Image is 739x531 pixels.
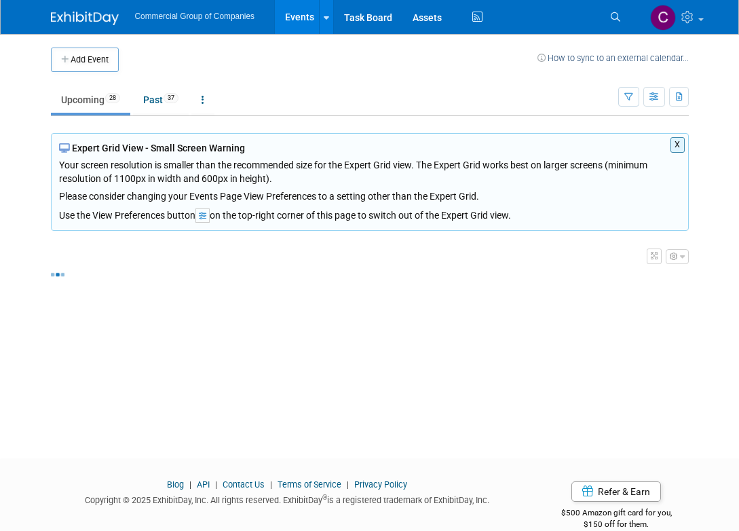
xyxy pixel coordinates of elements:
[354,479,407,490] a: Privacy Policy
[164,93,178,103] span: 37
[571,481,661,502] a: Refer & Earn
[105,93,120,103] span: 28
[278,479,341,490] a: Terms of Service
[537,53,689,63] a: How to sync to an external calendar...
[133,87,189,113] a: Past37
[59,203,681,223] div: Use the View Preferences button on the top-right corner of this page to switch out of the Expert ...
[650,5,676,31] img: Cole Mattern
[51,48,119,72] button: Add Event
[267,479,276,490] span: |
[51,273,64,276] img: loading...
[59,141,681,155] div: Expert Grid View - Small Screen Warning
[135,12,254,21] span: Commercial Group of Companies
[186,479,195,490] span: |
[544,498,689,530] div: $500 Amazon gift card for you,
[212,479,221,490] span: |
[544,519,689,530] div: $150 off for them.
[51,491,525,507] div: Copyright © 2025 ExhibitDay, Inc. All rights reserved. ExhibitDay is a registered trademark of Ex...
[51,87,130,113] a: Upcoming28
[343,479,352,490] span: |
[197,479,210,490] a: API
[59,155,681,203] div: Your screen resolution is smaller than the recommended size for the Expert Grid view. The Expert ...
[51,12,119,25] img: ExhibitDay
[322,494,327,501] sup: ®
[223,479,265,490] a: Contact Us
[59,185,681,203] div: Please consider changing your Events Page View Preferences to a setting other than the Expert Grid.
[167,479,184,490] a: Blog
[670,137,685,153] button: X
